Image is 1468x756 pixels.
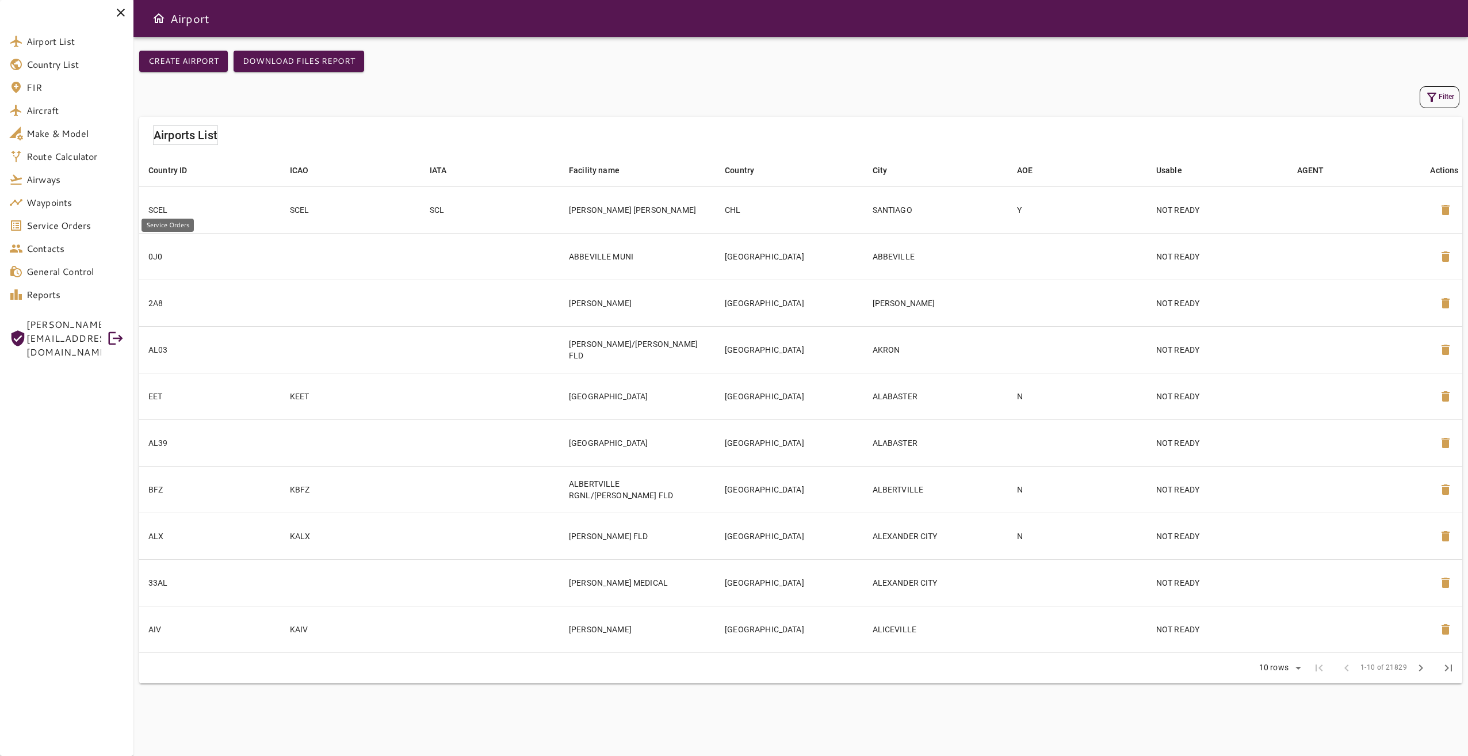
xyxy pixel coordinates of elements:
span: Aircraft [26,104,124,117]
span: delete [1439,483,1452,497]
td: ABBEVILLE MUNI [560,233,716,280]
span: [PERSON_NAME][EMAIL_ADDRESS][DOMAIN_NAME] [26,318,101,359]
button: Delete Airport [1432,476,1459,503]
p: NOT READY [1156,297,1279,309]
td: N [1008,466,1147,513]
h6: Airports List [154,126,217,144]
td: [PERSON_NAME]/[PERSON_NAME] FLD [560,326,716,373]
p: NOT READY [1156,204,1279,216]
td: [GEOGRAPHIC_DATA] [716,513,863,559]
div: IATA [430,163,447,177]
button: Delete Airport [1432,336,1459,364]
td: SCEL [139,186,281,233]
span: AOE [1017,163,1048,177]
span: City [873,163,903,177]
p: NOT READY [1156,577,1279,589]
td: [PERSON_NAME] [PERSON_NAME] [560,186,716,233]
td: KEET [281,373,420,419]
span: 1-10 of 21829 [1360,662,1407,674]
td: AKRON [863,326,1008,373]
button: Open drawer [147,7,170,30]
div: City [873,163,888,177]
span: Make & Model [26,127,124,140]
div: Country [725,163,754,177]
td: AL39 [139,419,281,466]
td: KALX [281,513,420,559]
span: IATA [430,163,462,177]
span: Contacts [26,242,124,255]
span: Waypoints [26,196,124,209]
td: [PERSON_NAME] [863,280,1008,326]
button: Delete Airport [1432,522,1459,550]
td: Y [1008,186,1147,233]
td: SCL [420,186,560,233]
span: First Page [1305,654,1333,682]
span: Airways [26,173,124,186]
button: Delete Airport [1432,569,1459,597]
td: [GEOGRAPHIC_DATA] [560,373,716,419]
div: AOE [1017,163,1033,177]
p: NOT READY [1156,251,1279,262]
div: ICAO [290,163,309,177]
span: Facility name [569,163,634,177]
td: SANTIAGO [863,186,1008,233]
td: [GEOGRAPHIC_DATA] [716,233,863,280]
td: ALBERTVILLE [863,466,1008,513]
span: Previous Page [1333,654,1360,682]
span: Country List [26,58,124,71]
td: KBFZ [281,466,420,513]
span: Country ID [148,163,202,177]
button: Delete Airport [1432,289,1459,317]
span: Usable [1156,163,1197,177]
p: NOT READY [1156,437,1279,449]
td: 0J0 [139,233,281,280]
td: [GEOGRAPHIC_DATA] [716,606,863,652]
span: General Control [26,265,124,278]
span: Last Page [1435,654,1462,682]
p: NOT READY [1156,530,1279,542]
button: Delete Airport [1432,383,1459,410]
td: [GEOGRAPHIC_DATA] [716,280,863,326]
td: ALEXANDER CITY [863,513,1008,559]
div: AGENT [1297,163,1324,177]
td: ALBERTVILLE RGNL/[PERSON_NAME] FLD [560,466,716,513]
div: Facility name [569,163,620,177]
td: [PERSON_NAME] [560,606,716,652]
td: AL03 [139,326,281,373]
span: delete [1439,390,1452,403]
div: 10 rows [1252,659,1305,677]
div: 10 rows [1256,663,1291,673]
span: AGENT [1297,163,1339,177]
button: Filter [1420,86,1459,108]
td: [GEOGRAPHIC_DATA] [716,466,863,513]
span: ICAO [290,163,324,177]
button: Download Files Report [234,51,364,72]
span: Country [725,163,769,177]
td: ALICEVILLE [863,606,1008,652]
button: Delete Airport [1432,243,1459,270]
span: last_page [1442,661,1455,675]
td: [GEOGRAPHIC_DATA] [560,419,716,466]
span: delete [1439,250,1452,264]
td: ALABASTER [863,373,1008,419]
span: Route Calculator [26,150,124,163]
td: [GEOGRAPHIC_DATA] [716,419,863,466]
td: KAIV [281,606,420,652]
p: NOT READY [1156,484,1279,495]
td: AIV [139,606,281,652]
span: Reports [26,288,124,301]
span: Service Orders [26,219,124,232]
td: N [1008,513,1147,559]
div: Service Orders [142,219,194,232]
td: [GEOGRAPHIC_DATA] [716,559,863,606]
button: Delete Airport [1432,616,1459,643]
td: [GEOGRAPHIC_DATA] [716,326,863,373]
span: delete [1439,623,1452,636]
h6: Airport [170,9,209,28]
td: EET [139,373,281,419]
button: Create airport [139,51,228,72]
button: Delete Airport [1432,196,1459,224]
span: delete [1439,296,1452,310]
span: delete [1439,343,1452,357]
td: ALABASTER [863,419,1008,466]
